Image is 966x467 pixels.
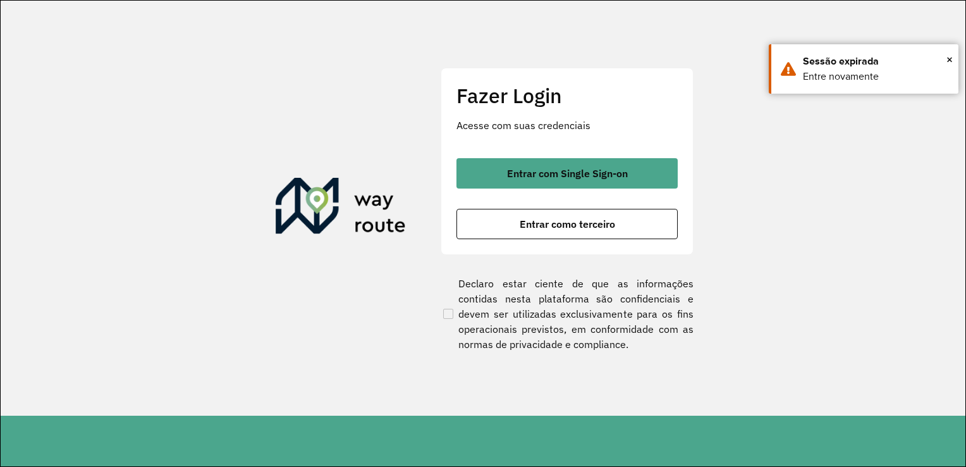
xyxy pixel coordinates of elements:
[456,209,678,239] button: button
[456,158,678,189] button: button
[456,84,678,108] h2: Fazer Login
[946,50,953,69] button: Close
[507,168,628,178] span: Entrar com Single Sign-on
[276,178,406,239] img: Roteirizador AmbevTech
[456,118,678,133] p: Acesse com suas credenciais
[520,219,615,229] span: Entrar como terceiro
[803,69,949,84] div: Entre novamente
[803,54,949,69] div: Sessão expirada
[441,276,694,352] label: Declaro estar ciente de que as informações contidas nesta plataforma são confidenciais e devem se...
[946,50,953,69] span: ×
